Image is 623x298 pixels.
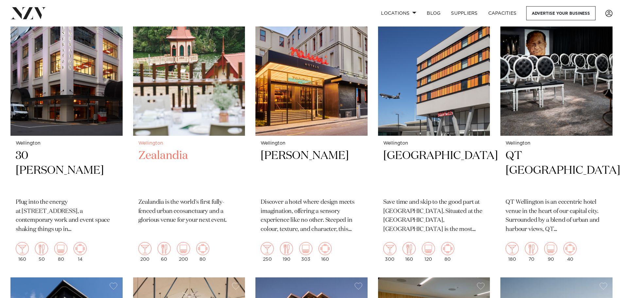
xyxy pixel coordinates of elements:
img: meeting.png [563,242,577,255]
div: 40 [563,242,577,262]
div: 50 [35,242,48,262]
img: meeting.png [74,242,87,255]
p: Zealandia is the world's first fully-fenced urban ecosanctuary and a glorious venue for your next... [138,198,240,225]
p: Discover a hotel where design meets imagination, offering a sensory experience like no other. Ste... [261,198,362,235]
div: 60 [158,242,171,262]
img: meeting.png [196,242,209,255]
small: Wellington [506,141,607,146]
div: 120 [422,242,435,262]
img: meeting.png [319,242,332,255]
img: dining.png [525,242,538,255]
a: SUPPLIERS [446,6,483,20]
img: dining.png [35,242,48,255]
small: Wellington [383,141,485,146]
div: 90 [544,242,557,262]
img: meeting.png [441,242,454,255]
div: 303 [299,242,312,262]
img: cocktail.png [261,242,274,255]
img: theatre.png [299,242,312,255]
div: 250 [261,242,274,262]
p: Save time and skip to the good part at [GEOGRAPHIC_DATA]. Situated at the [GEOGRAPHIC_DATA], [GEO... [383,198,485,235]
div: 160 [403,242,416,262]
div: 200 [177,242,190,262]
small: Wellington [16,141,117,146]
img: nzv-logo.png [10,7,46,19]
img: theatre.png [54,242,67,255]
img: cocktail.png [16,242,29,255]
h2: [PERSON_NAME] [261,149,362,193]
a: Advertise your business [526,6,596,20]
div: 80 [54,242,67,262]
a: BLOG [422,6,446,20]
img: cocktail.png [506,242,519,255]
p: Plug into the energy at [STREET_ADDRESS], a contemporary work and event space shaking things up i... [16,198,117,235]
img: dining.png [158,242,171,255]
small: Wellington [138,141,240,146]
div: 180 [506,242,519,262]
a: Capacities [483,6,522,20]
img: theatre.png [544,242,557,255]
a: Locations [376,6,422,20]
div: 160 [319,242,332,262]
div: 14 [74,242,87,262]
div: 80 [441,242,454,262]
div: 300 [383,242,396,262]
img: cocktail.png [138,242,151,255]
div: 160 [16,242,29,262]
img: cocktail.png [383,242,396,255]
img: dining.png [280,242,293,255]
div: 200 [138,242,151,262]
div: 80 [196,242,209,262]
img: dining.png [403,242,416,255]
img: theatre.png [177,242,190,255]
small: Wellington [261,141,362,146]
h2: [GEOGRAPHIC_DATA] [383,149,485,193]
h2: 30 [PERSON_NAME] [16,149,117,193]
p: QT Wellington is an eccentric hotel venue in the heart of our capital city. Surrounded by a blend... [506,198,607,235]
h2: QT [GEOGRAPHIC_DATA] [506,149,607,193]
h2: Zealandia [138,149,240,193]
div: 190 [280,242,293,262]
img: theatre.png [422,242,435,255]
div: 70 [525,242,538,262]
